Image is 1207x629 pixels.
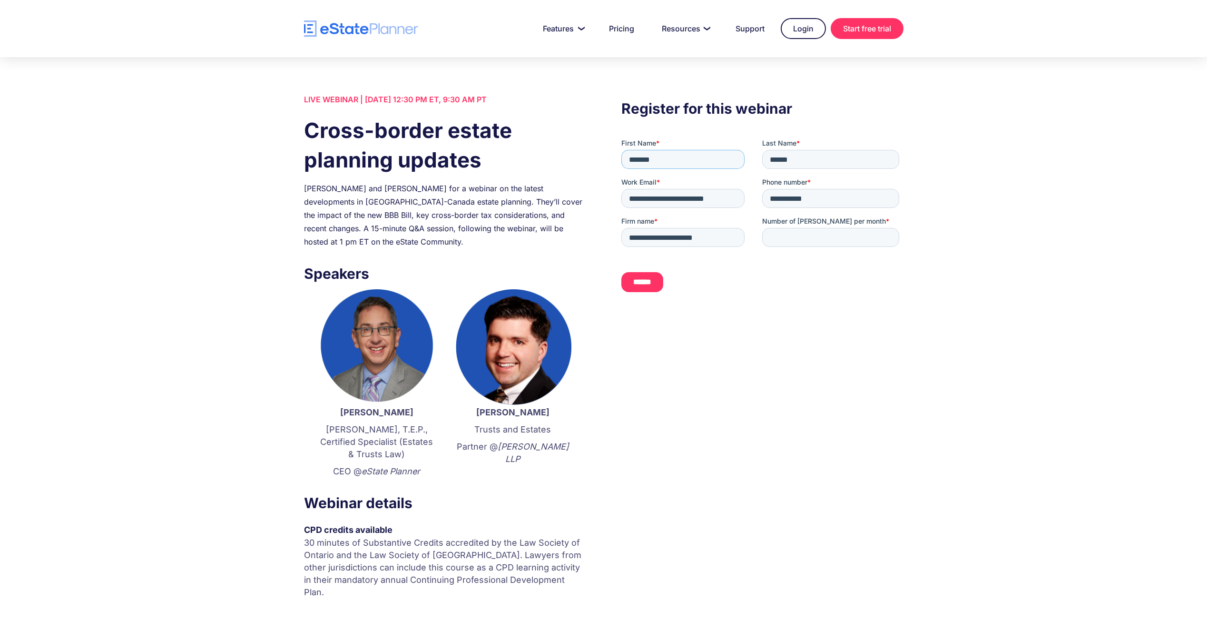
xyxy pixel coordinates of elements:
iframe: Form 0 [621,138,903,300]
strong: [PERSON_NAME] [340,407,413,417]
p: Partner @ [454,441,571,465]
em: [PERSON_NAME] LLP [498,442,569,464]
div: [PERSON_NAME] and [PERSON_NAME] for a webinar on the latest developments in [GEOGRAPHIC_DATA]-Can... [304,182,586,248]
h1: Cross-border estate planning updates [304,116,586,175]
h3: Webinar details [304,492,586,514]
p: ‍ [304,603,586,616]
a: Support [724,19,776,38]
p: [PERSON_NAME], T.E.P., Certified Specialist (Estates & Trusts Law) [318,423,435,461]
p: Trusts and Estates [454,423,571,436]
a: Pricing [598,19,646,38]
strong: [PERSON_NAME] [476,407,550,417]
a: Start free trial [831,18,903,39]
a: Login [781,18,826,39]
p: ‍ [454,470,571,482]
a: Resources [650,19,719,38]
div: LIVE WEBINAR | [DATE] 12:30 PM ET, 9:30 AM PT [304,93,586,106]
em: eState Planner [362,466,420,476]
p: 30 minutes of Substantive Credits accredited by the Law Society of Ontario and the Law Society of... [304,537,586,599]
p: CEO @ [318,465,435,478]
h3: Register for this webinar [621,98,903,119]
h3: Speakers [304,263,586,285]
a: Features [531,19,593,38]
strong: CPD credits available [304,525,393,535]
a: home [304,20,418,37]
